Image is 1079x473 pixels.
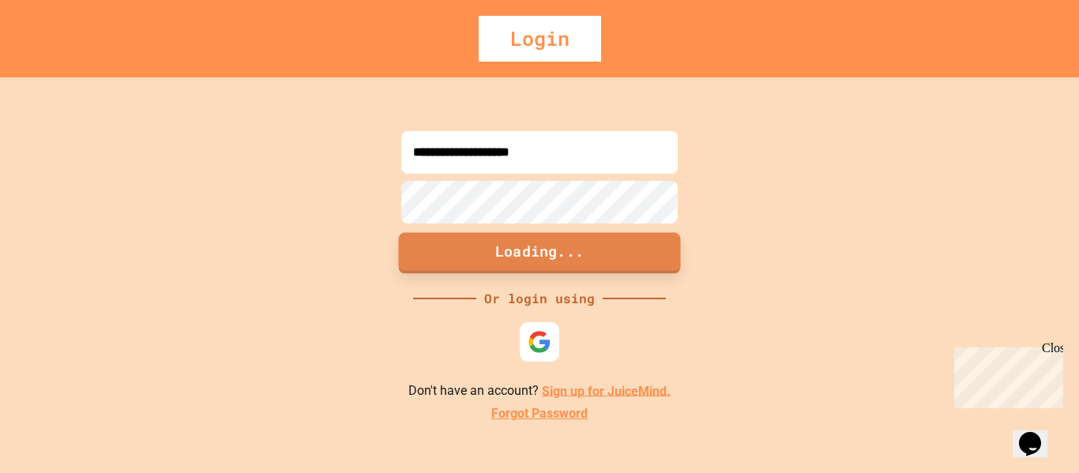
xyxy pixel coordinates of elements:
[1013,410,1063,457] iframe: chat widget
[528,330,551,354] img: google-icon.svg
[542,383,671,398] a: Sign up for JuiceMind.
[408,381,671,401] p: Don't have an account?
[476,289,603,308] div: Or login using
[948,341,1063,408] iframe: chat widget
[6,6,109,100] div: Chat with us now!Close
[399,232,681,273] button: Loading...
[491,404,588,423] a: Forgot Password
[479,16,601,62] div: Login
